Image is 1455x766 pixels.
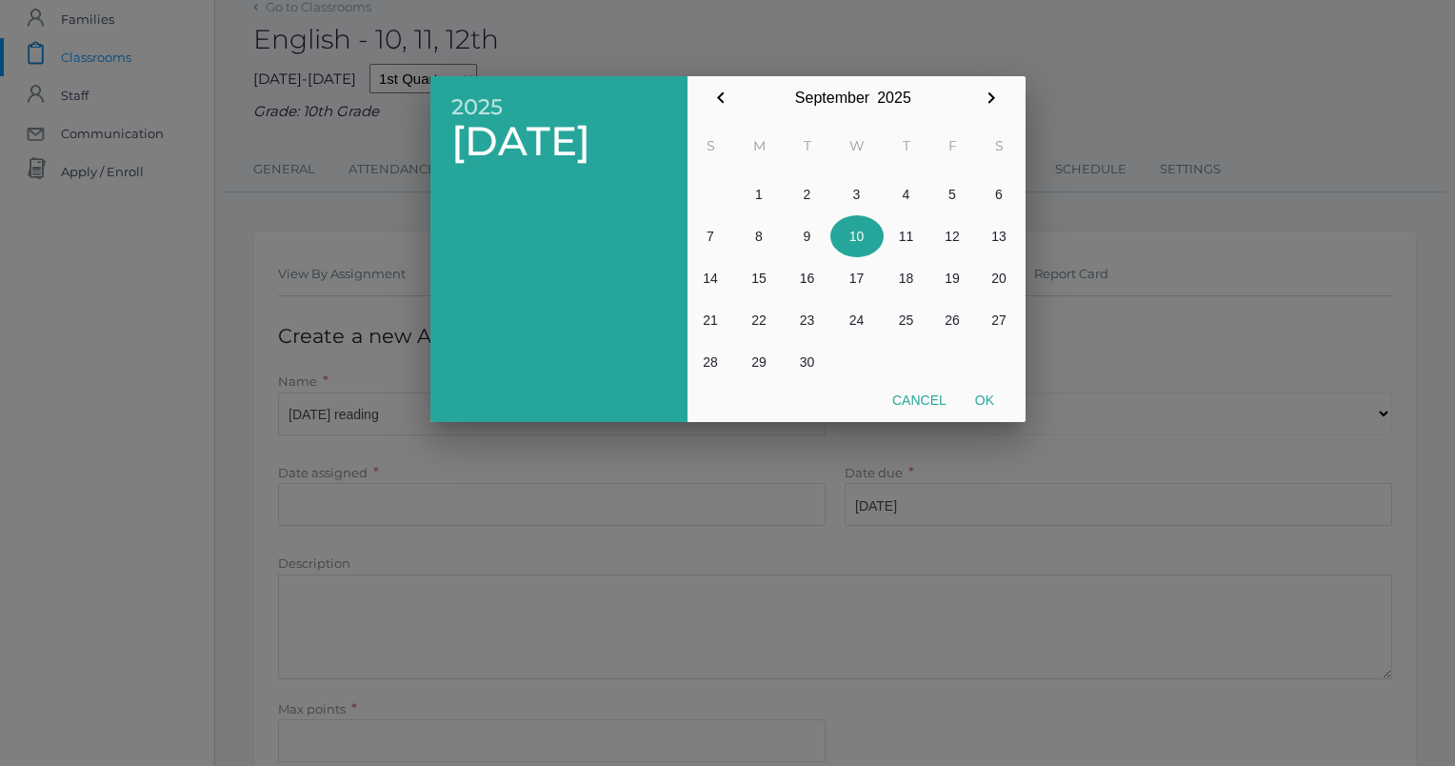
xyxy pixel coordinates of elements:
button: 15 [734,257,785,299]
button: 8 [734,215,785,257]
button: 12 [929,215,976,257]
button: 20 [976,257,1023,299]
button: 13 [976,215,1023,257]
button: 3 [830,173,884,215]
button: 2 [785,173,830,215]
button: 17 [830,257,884,299]
button: 11 [884,215,929,257]
button: 30 [785,341,830,383]
abbr: Friday [948,137,957,154]
button: 14 [688,257,734,299]
button: 10 [830,215,884,257]
span: [DATE] [451,119,667,164]
button: 6 [976,173,1023,215]
button: 26 [929,299,976,341]
button: Cancel [878,383,961,417]
button: 29 [734,341,785,383]
abbr: Thursday [903,137,910,154]
button: 7 [688,215,734,257]
abbr: Monday [753,137,766,154]
button: 27 [976,299,1023,341]
button: 5 [929,173,976,215]
abbr: Tuesday [804,137,811,154]
button: 4 [884,173,929,215]
button: 19 [929,257,976,299]
abbr: Saturday [995,137,1004,154]
abbr: Wednesday [849,137,865,154]
button: 18 [884,257,929,299]
button: 22 [734,299,785,341]
button: 28 [688,341,734,383]
button: 25 [884,299,929,341]
span: 2025 [451,95,667,119]
button: 24 [830,299,884,341]
abbr: Sunday [707,137,715,154]
button: 21 [688,299,734,341]
button: 1 [734,173,785,215]
button: 16 [785,257,830,299]
button: 9 [785,215,830,257]
button: Ok [961,383,1008,417]
button: 23 [785,299,830,341]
